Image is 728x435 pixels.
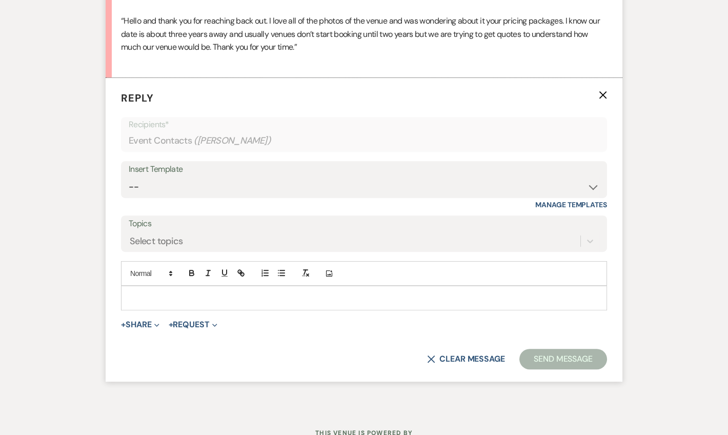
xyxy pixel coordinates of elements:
[121,91,154,105] span: Reply
[169,321,173,329] span: +
[129,216,599,231] label: Topics
[121,321,159,329] button: Share
[129,162,599,177] div: Insert Template
[519,349,607,369] button: Send Message
[130,234,183,248] div: Select topics
[121,321,126,329] span: +
[535,200,607,209] a: Manage Templates
[129,118,599,131] p: Recipients*
[194,134,271,148] span: ( [PERSON_NAME] )
[129,131,599,151] div: Event Contacts
[169,321,217,329] button: Request
[427,355,505,363] button: Clear message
